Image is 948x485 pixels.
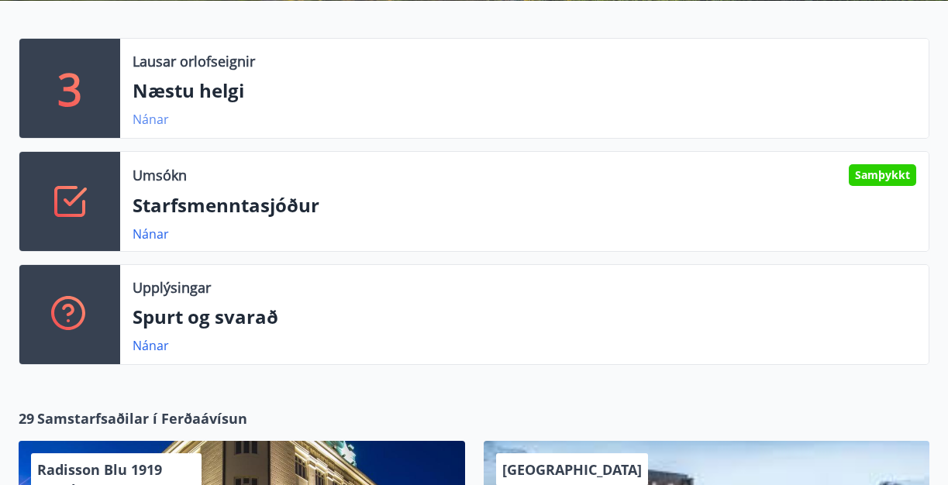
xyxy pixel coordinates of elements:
[133,225,169,242] a: Nánar
[133,51,255,71] p: Lausar orlofseignir
[133,192,916,218] p: Starfsmenntasjóður
[19,408,34,428] span: 29
[133,277,211,298] p: Upplýsingar
[849,164,916,186] div: Samþykkt
[57,59,82,118] p: 3
[133,304,916,330] p: Spurt og svarað
[133,165,187,185] p: Umsókn
[502,460,642,479] span: [GEOGRAPHIC_DATA]
[37,408,247,428] span: Samstarfsaðilar í Ferðaávísun
[133,111,169,128] a: Nánar
[133,77,916,104] p: Næstu helgi
[133,337,169,354] a: Nánar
